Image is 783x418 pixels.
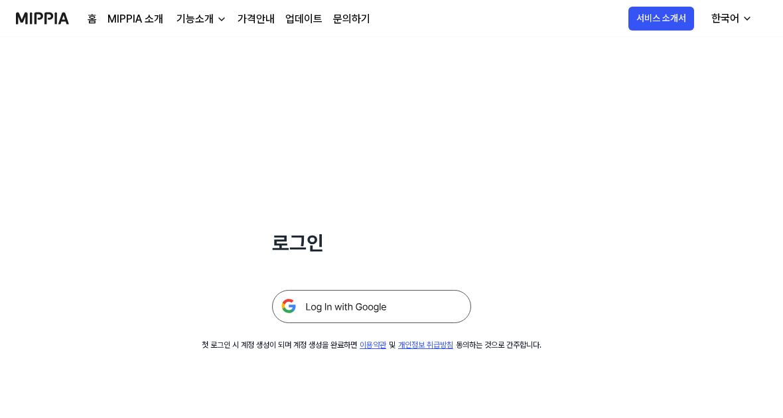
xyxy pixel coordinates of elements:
[333,11,370,27] a: 문의하기
[628,7,694,31] button: 서비스 소개서
[216,14,227,25] img: down
[360,340,386,350] a: 이용약관
[272,228,471,258] h1: 로그인
[174,11,227,27] button: 기능소개
[709,11,742,27] div: 한국어
[272,290,471,323] img: 구글 로그인 버튼
[174,11,216,27] div: 기능소개
[202,339,541,351] div: 첫 로그인 시 계정 생성이 되며 계정 생성을 완료하면 및 동의하는 것으로 간주합니다.
[88,11,97,27] a: 홈
[285,11,322,27] a: 업데이트
[701,5,760,32] button: 한국어
[107,11,163,27] a: MIPPIA 소개
[398,340,453,350] a: 개인정보 취급방침
[238,11,275,27] a: 가격안내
